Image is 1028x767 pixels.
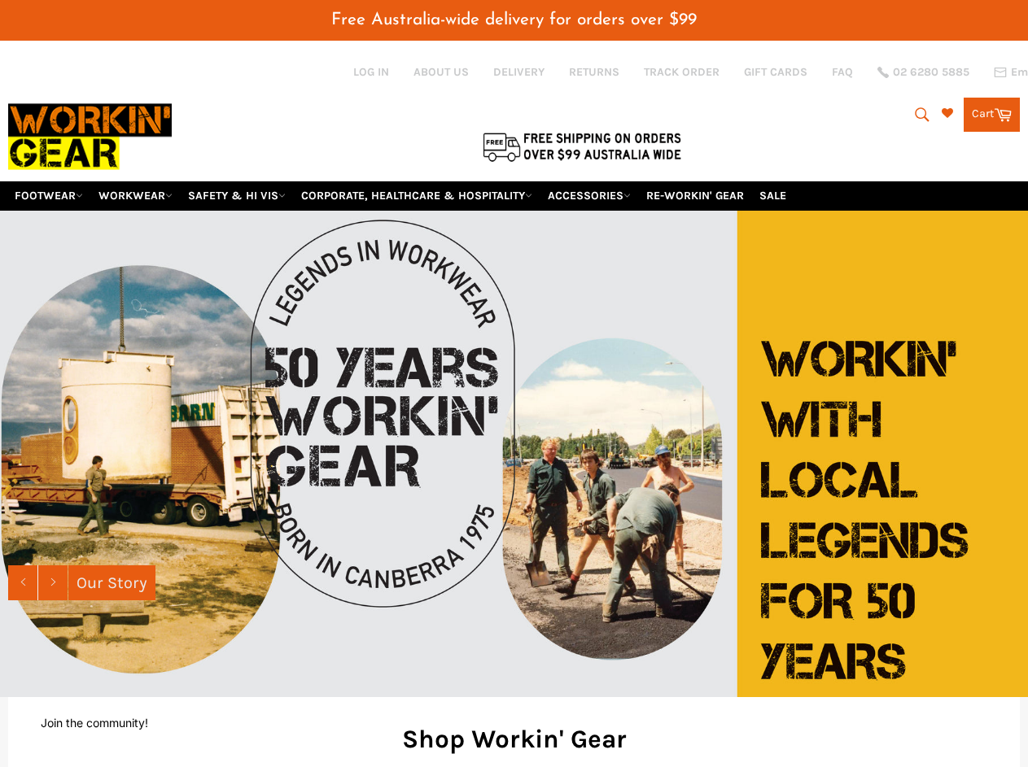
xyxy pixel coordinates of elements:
img: Workin Gear leaders in Workwear, Safety Boots, PPE, Uniforms. Australia's No.1 in Workwear [8,93,172,181]
img: Flat $9.95 shipping Australia wide [480,129,684,163]
a: TRACK ORDER [644,64,720,80]
a: DELIVERY [493,64,545,80]
a: Log in [353,65,389,79]
a: GIFT CARDS [744,64,807,80]
a: RE-WORKIN' GEAR [640,181,750,210]
a: Our Story [68,565,155,600]
a: CORPORATE, HEALTHCARE & HOSPITALITY [295,181,539,210]
button: Join the community! [41,716,148,730]
a: RETURNS [569,64,619,80]
a: FOOTWEAR [8,181,90,210]
a: Cart [964,98,1020,132]
a: SAFETY & HI VIS [182,181,292,210]
span: Free Australia-wide delivery for orders over $99 [331,11,697,28]
a: WORKWEAR [92,181,179,210]
span: 02 6280 5885 [893,67,969,78]
a: ABOUT US [413,64,469,80]
a: FAQ [832,64,853,80]
h2: Shop Workin' Gear [33,721,995,756]
a: ACCESSORIES [541,181,637,210]
a: SALE [753,181,793,210]
a: 02 6280 5885 [877,67,969,78]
